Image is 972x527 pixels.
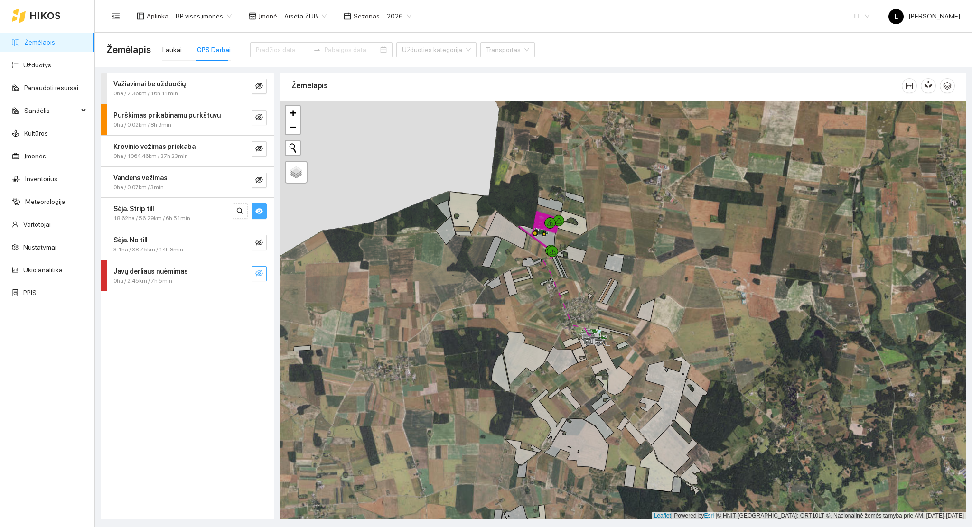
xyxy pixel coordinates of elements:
[24,84,78,92] a: Panaudoti resursai
[286,106,300,120] a: Zoom in
[290,107,296,119] span: +
[354,11,381,21] span: Sezonas :
[106,7,125,26] button: menu-fold
[24,152,46,160] a: Įmonės
[113,120,171,129] span: 0ha / 0.02km / 8h 9min
[286,141,300,155] button: Initiate a new search
[23,266,63,274] a: Ūkio analitika
[286,120,300,134] a: Zoom out
[255,207,263,216] span: eye
[236,207,244,216] span: search
[284,9,327,23] span: Arsėta ŽŪB
[101,73,274,104] div: Važiavimai be užduočių0ha / 2.36km / 16h 11mineye-invisible
[902,78,917,93] button: column-width
[147,11,170,21] span: Aplinka :
[24,129,48,137] a: Kultūros
[233,203,248,219] button: search
[716,512,717,519] span: |
[255,113,263,122] span: eye-invisible
[252,141,267,157] button: eye-invisible
[256,45,309,55] input: Pradžios data
[176,9,232,23] span: BP visos įmonės
[24,101,78,120] span: Sandėlis
[252,173,267,188] button: eye-invisible
[252,203,267,219] button: eye
[313,46,321,54] span: to
[255,239,263,248] span: eye-invisible
[255,176,263,185] span: eye-invisible
[113,174,168,182] strong: Vandens vežimas
[325,45,378,55] input: Pabaigos data
[286,162,307,183] a: Layers
[113,277,172,286] span: 0ha / 2.45km / 7h 5min
[854,9,869,23] span: LT
[252,235,267,250] button: eye-invisible
[249,12,256,20] span: shop
[113,245,183,254] span: 3.1ha / 38.75km / 14h 8min
[101,104,274,135] div: Purškimas prikabinamu purkštuvu0ha / 0.02km / 8h 9mineye-invisible
[652,512,966,520] div: | Powered by © HNIT-[GEOGRAPHIC_DATA]; ORT10LT ©, Nacionalinė žemės tarnyba prie AM, [DATE]-[DATE]
[313,46,321,54] span: swap-right
[162,45,182,55] div: Laukai
[101,260,274,291] div: Javų derliaus nuėmimas0ha / 2.45km / 7h 5mineye-invisible
[113,89,178,98] span: 0ha / 2.36km / 16h 11min
[101,136,274,166] div: Krovinio vežimas priekaba0ha / 1064.46km / 37h 23mineye-invisible
[113,214,190,223] span: 18.62ha / 56.29km / 6h 51min
[291,72,902,99] div: Žemėlapis
[252,79,267,94] button: eye-invisible
[902,82,916,90] span: column-width
[25,175,57,183] a: Inventorius
[101,229,274,260] div: Sėja. No till3.1ha / 38.75km / 14h 8mineye-invisible
[252,110,267,125] button: eye-invisible
[25,198,65,205] a: Meteorologija
[101,198,274,229] div: Sėja. Strip till18.62ha / 56.29km / 6h 51minsearcheye
[255,269,263,278] span: eye-invisible
[344,12,351,20] span: calendar
[113,205,154,213] strong: Sėja. Strip till
[101,167,274,198] div: Vandens vežimas0ha / 0.07km / 3mineye-invisible
[112,12,120,20] span: menu-fold
[24,38,55,46] a: Žemėlapis
[654,512,671,519] a: Leaflet
[888,12,960,20] span: [PERSON_NAME]
[252,266,267,281] button: eye-invisible
[23,61,51,69] a: Užduotys
[113,183,164,192] span: 0ha / 0.07km / 3min
[113,236,147,244] strong: Sėja. No till
[113,111,221,119] strong: Purškimas prikabinamu purkštuvu
[387,9,411,23] span: 2026
[255,145,263,154] span: eye-invisible
[113,143,196,150] strong: Krovinio vežimas priekaba
[895,9,898,24] span: L
[113,80,186,88] strong: Važiavimai be užduočių
[197,45,231,55] div: GPS Darbai
[290,121,296,133] span: −
[255,82,263,91] span: eye-invisible
[23,243,56,251] a: Nustatymai
[704,512,714,519] a: Esri
[137,12,144,20] span: layout
[113,268,188,275] strong: Javų derliaus nuėmimas
[23,289,37,296] a: PPIS
[106,42,151,57] span: Žemėlapis
[23,221,51,228] a: Vartotojai
[259,11,279,21] span: Įmonė :
[113,152,188,161] span: 0ha / 1064.46km / 37h 23min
